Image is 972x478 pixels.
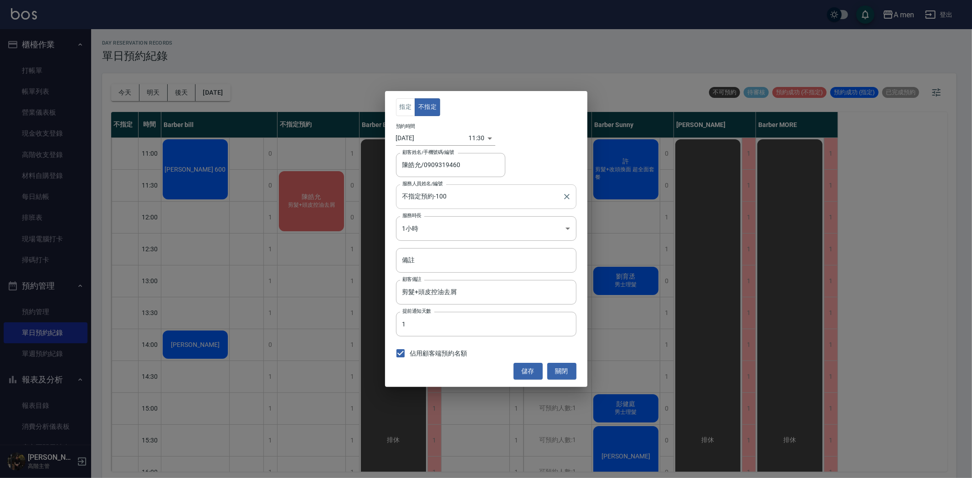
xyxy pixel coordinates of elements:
span: 佔用顧客端預約名額 [410,349,468,358]
label: 顧客備註 [402,276,422,283]
button: 指定 [396,98,416,116]
button: Clear [561,190,573,203]
input: Choose date, selected date is 2025-08-18 [396,131,469,146]
div: 11:30 [469,131,485,146]
button: 儲存 [514,363,543,380]
button: 不指定 [415,98,440,116]
button: 關閉 [547,363,576,380]
label: 服務時長 [402,212,422,219]
label: 提前通知天數 [402,308,431,315]
div: 1小時 [396,216,576,241]
label: 服務人員姓名/編號 [402,180,442,187]
label: 顧客姓名/手機號碼/編號 [402,149,454,156]
label: 預約時間 [396,123,415,130]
